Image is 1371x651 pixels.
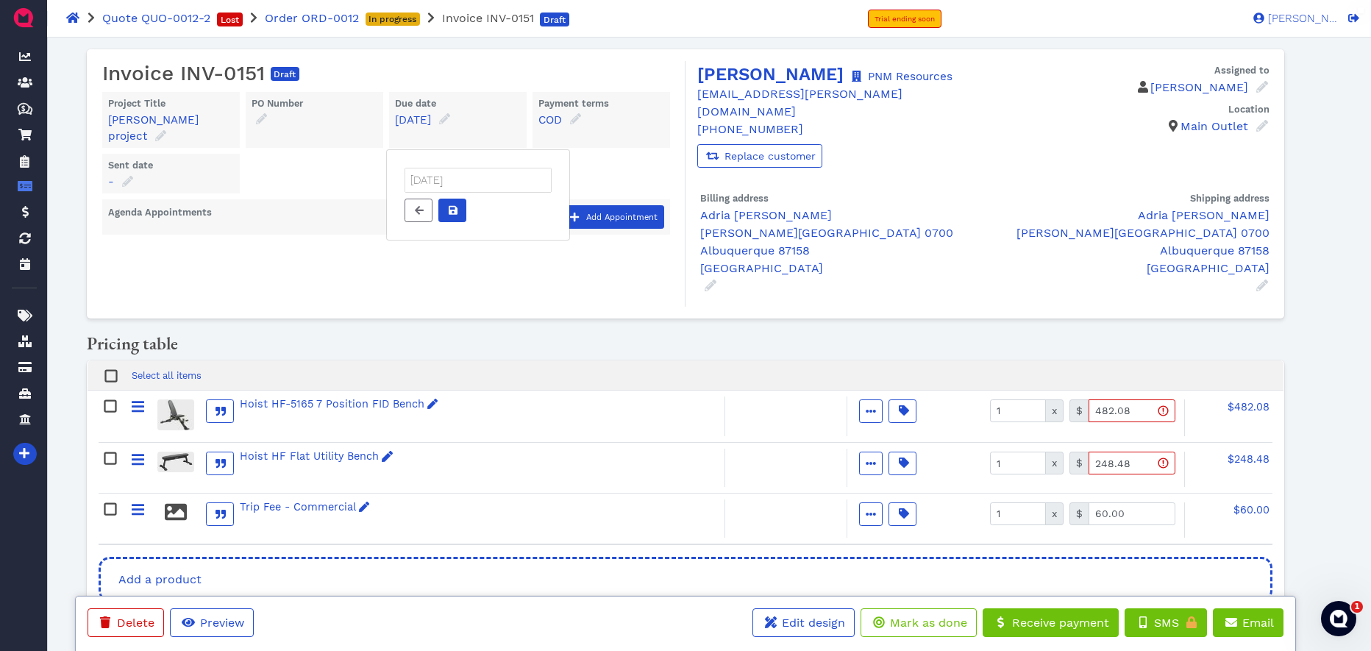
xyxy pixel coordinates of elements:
a: Main Outlet [1181,119,1269,133]
span: Draft [544,15,566,24]
a: Adria [PERSON_NAME][PERSON_NAME][GEOGRAPHIC_DATA] 0700Albuquerque 87158[GEOGRAPHIC_DATA] [996,207,1269,293]
span: Edit design [780,616,845,630]
span: In progress [366,13,421,26]
span: Trial ending soon [875,15,935,23]
a: $482.08 [1228,401,1269,413]
span: Pricing table [87,332,178,355]
span: Lost [221,15,239,24]
span: Quote QUO-0012-2 [102,11,210,25]
a: Replace customer [697,144,822,168]
input: Date [405,168,551,192]
button: Receive payment [983,608,1119,637]
p: Albuquerque 87158 [996,242,1269,260]
a: Add a product [107,565,211,594]
span: [DATE] [395,113,431,127]
input: 0.00 [1089,502,1175,525]
span: Agenda Appointments [108,207,212,218]
a: [DATE] [395,113,452,127]
input: 0 [990,502,1046,525]
span: [PERSON_NAME] [1264,13,1338,24]
span: Preview [198,616,244,630]
a: [PERSON_NAME] [1246,11,1338,24]
div: $ [1069,452,1089,474]
input: 0.00 [1089,452,1175,474]
button: Setting Trip Fee - Commercial [859,502,883,526]
span: Shipping address [1190,193,1269,204]
a: Trip Fee - Commercial [240,499,371,516]
div: $ [1069,399,1089,422]
span: Add a product [116,572,202,586]
div: Adria [PERSON_NAME] [700,207,985,224]
tspan: $ [21,104,26,112]
a: Select all items [132,368,202,382]
span: Sent date [108,160,153,171]
span: PO Number [252,98,303,109]
p: [PERSON_NAME][GEOGRAPHIC_DATA] 0700 [996,224,1269,242]
button: Add Appointment [560,205,664,229]
a: [PERSON_NAME] [1150,80,1269,94]
span: Project Title [108,98,165,109]
span: Draft [274,70,296,79]
a: [PHONE_NUMBER] [697,122,803,136]
a: [PERSON_NAME] project [108,113,199,143]
a: Order ORD-0012 In progress [265,11,421,25]
div: $ [1069,502,1089,525]
div: Adria [PERSON_NAME] [996,207,1269,224]
button: Preview [170,608,254,637]
a: $248.48 [1228,453,1269,465]
button: DiscountHoist HF-5165 7 Position FID Bench [889,399,916,423]
p: [PERSON_NAME][GEOGRAPHIC_DATA] 0700 [700,224,985,242]
span: Due date [395,98,436,109]
span: Mark as done [888,616,967,630]
span: SMS [1152,616,1179,630]
p: [GEOGRAPHIC_DATA] [996,260,1269,277]
button: Delete [88,608,164,637]
a: - [108,175,135,188]
iframe: Intercom live chat [1321,601,1356,636]
span: x [1045,452,1064,474]
a: [PERSON_NAME] [697,64,844,85]
input: 0 [990,399,1046,422]
img: HF-5165_Angle__MB.webp [157,399,194,430]
span: Select all items [132,370,202,381]
span: Invoice INV-0151 [442,11,534,25]
span: Invoice INV-0151 [102,61,265,86]
span: Delete [115,616,154,630]
button: DiscountTrip Fee - Commercial [889,502,916,526]
a: Adria [PERSON_NAME][PERSON_NAME][GEOGRAPHIC_DATA] 0700Albuquerque 87158[GEOGRAPHIC_DATA] [700,207,985,293]
img: HF_5163_product_076__MB.webp [157,452,194,472]
span: Order ORD-0012 [265,11,359,25]
a: Trial ending soon [868,10,941,28]
span: 1 [1351,601,1363,613]
a: PNM Resources [850,70,952,83]
span: x [1045,399,1064,422]
button: DiscountHoist HF Flat Utility Bench [889,452,916,475]
a: Quote QUO-0012-2 Lost [102,11,243,25]
span: Replace customer [722,150,816,162]
span: Payment terms [538,98,609,109]
button: SMS [1125,608,1207,637]
input: 0 [990,452,1046,474]
a: [EMAIL_ADDRESS][PERSON_NAME][DOMAIN_NAME] [697,87,902,118]
a: Hoist HF-5165 7 Position FID Bench [240,396,439,413]
a: $60.00 [1233,504,1269,516]
span: Email [1240,616,1274,630]
button: Email [1213,608,1283,637]
img: QuoteM_icon_flat.png [12,6,35,29]
button: Edit design [752,608,855,637]
span: Assigned to [1214,65,1269,76]
span: Location [1228,104,1269,115]
a: Hoist HF Flat Utility Bench [240,449,394,465]
span: x [1045,502,1064,525]
input: 0.00 [1089,399,1175,422]
button: Mark as done [861,608,977,637]
span: Receive payment [1010,616,1109,630]
button: Setting Hoist HF Flat Utility Bench [859,452,883,475]
span: Add Appointment [584,213,658,222]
